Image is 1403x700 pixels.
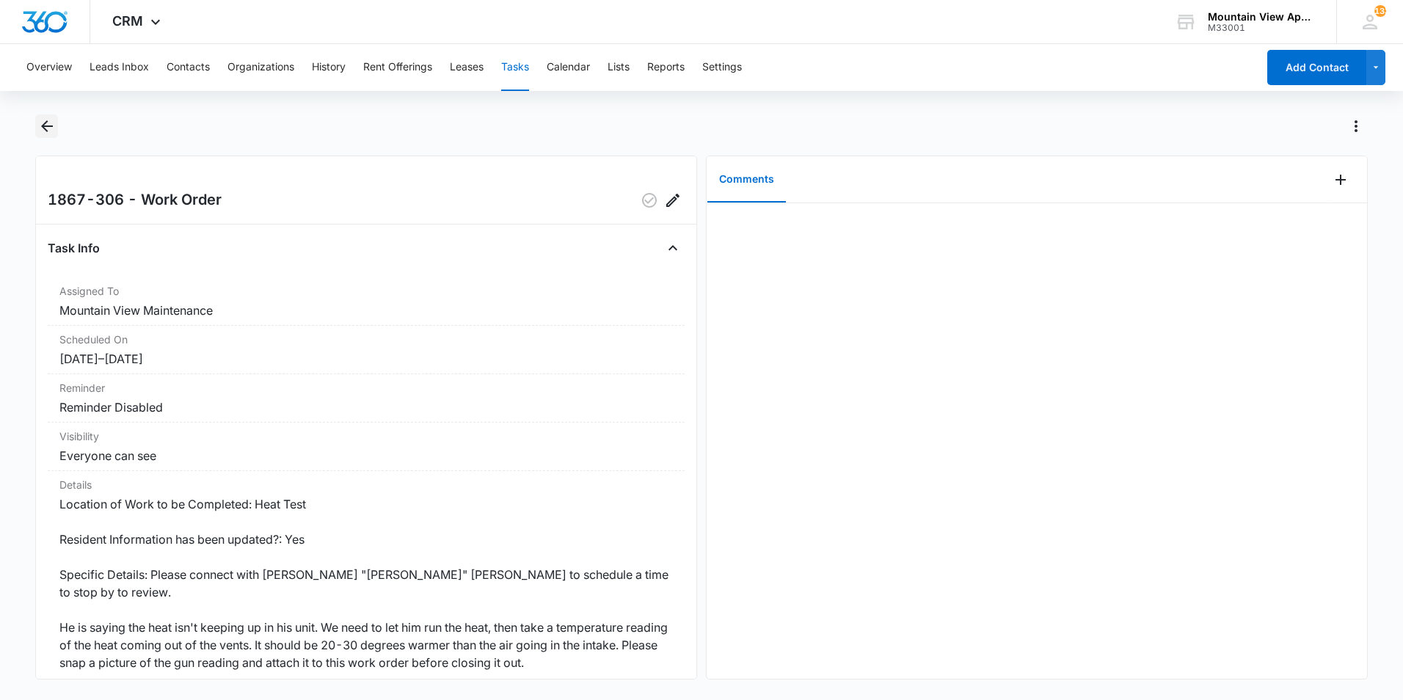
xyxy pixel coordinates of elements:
[707,157,786,203] button: Comments
[1208,11,1315,23] div: account name
[59,283,673,299] dt: Assigned To
[1374,5,1386,17] div: notifications count
[661,236,685,260] button: Close
[48,423,685,471] div: VisibilityEveryone can see
[661,189,685,212] button: Edit
[59,350,673,368] dd: [DATE] – [DATE]
[35,114,58,138] button: Back
[608,44,630,91] button: Lists
[1329,168,1352,192] button: Add Comment
[59,429,673,444] dt: Visibility
[501,44,529,91] button: Tasks
[59,398,673,416] dd: Reminder Disabled
[90,44,149,91] button: Leads Inbox
[450,44,484,91] button: Leases
[48,326,685,374] div: Scheduled On[DATE]–[DATE]
[547,44,590,91] button: Calendar
[59,302,673,319] dd: Mountain View Maintenance
[363,44,432,91] button: Rent Offerings
[48,277,685,326] div: Assigned ToMountain View Maintenance
[59,380,673,395] dt: Reminder
[48,189,222,212] h2: 1867-306 - Work Order
[59,477,673,492] dt: Details
[59,447,673,464] dd: Everyone can see
[1374,5,1386,17] span: 133
[26,44,72,91] button: Overview
[1208,23,1315,33] div: account id
[48,239,100,257] h4: Task Info
[1267,50,1366,85] button: Add Contact
[227,44,294,91] button: Organizations
[167,44,210,91] button: Contacts
[647,44,685,91] button: Reports
[48,374,685,423] div: ReminderReminder Disabled
[312,44,346,91] button: History
[59,332,673,347] dt: Scheduled On
[112,13,143,29] span: CRM
[1344,114,1368,138] button: Actions
[702,44,742,91] button: Settings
